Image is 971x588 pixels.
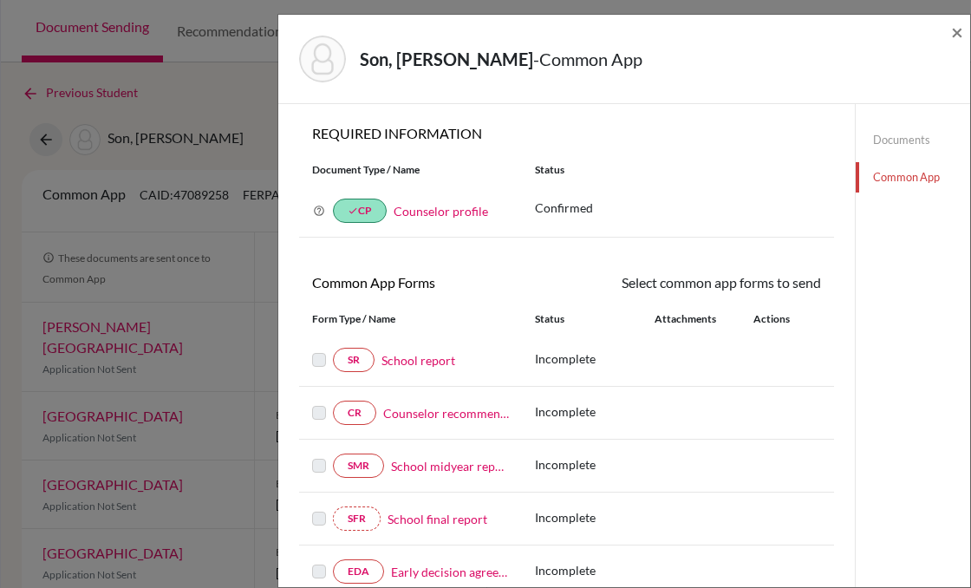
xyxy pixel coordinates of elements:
[299,162,522,178] div: Document Type / Name
[391,457,509,475] a: School midyear report
[388,510,487,528] a: School final report
[299,125,834,141] h6: REQUIRED INFORMATION
[951,19,963,44] span: ×
[535,350,654,368] p: Incomplete
[535,199,821,217] p: Confirmed
[533,49,642,69] span: - Common App
[383,404,509,422] a: Counselor recommendation
[535,455,654,474] p: Incomplete
[856,162,970,193] a: Common App
[856,125,970,155] a: Documents
[655,311,726,327] div: Attachments
[333,348,375,372] a: SR
[333,401,376,425] a: CR
[333,506,381,531] a: SFR
[535,311,654,327] div: Status
[394,204,488,219] a: Counselor profile
[567,272,835,293] div: Select common app forms to send
[951,22,963,42] button: Close
[333,199,387,223] a: doneCP
[535,561,654,579] p: Incomplete
[381,351,455,369] a: School report
[333,559,384,584] a: EDA
[333,454,384,478] a: SMR
[522,162,834,178] div: Status
[360,49,533,69] strong: Son, [PERSON_NAME]
[348,206,358,216] i: done
[535,508,654,526] p: Incomplete
[535,402,654,421] p: Incomplete
[299,274,567,291] h6: Common App Forms
[299,311,522,327] div: Form Type / Name
[391,563,509,581] a: Early decision agreement
[726,311,797,327] div: Actions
